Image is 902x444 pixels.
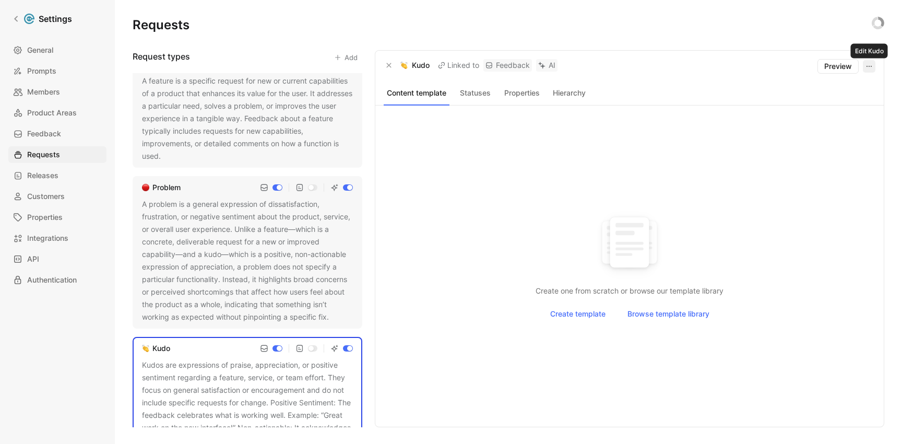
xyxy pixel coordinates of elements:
[454,86,496,100] button: Statuses
[8,84,106,100] a: Members
[541,306,614,322] button: Create template
[329,50,362,65] button: Add
[8,251,106,267] a: API
[27,107,77,119] span: Product Areas
[142,198,353,323] div: A problem is a general expression of dissatisfaction, frustration, or negative sentiment about th...
[501,86,543,100] button: Properties
[8,42,106,59] a: General
[140,342,172,355] a: 👏Kudo
[27,232,68,244] span: Integrations
[133,50,190,65] h3: Request types
[27,44,53,56] span: General
[8,272,106,288] a: Authentication
[152,181,181,194] div: Problem
[152,342,170,355] div: Kudo
[140,181,183,194] a: 🔴Problem
[142,75,353,162] div: A feature is a specific request for new or current capabilities of a product that enhances its va...
[8,209,106,226] a: Properties
[8,146,106,163] a: Requests
[438,59,479,72] div: Linked to
[27,127,61,140] span: Feedback
[550,308,606,320] span: Create template
[27,253,39,265] span: API
[27,148,60,161] span: Requests
[27,190,65,203] span: Customers
[8,230,106,247] a: Integrations
[27,169,58,182] span: Releases
[142,345,149,352] img: 👏
[619,306,718,322] button: Browse template library
[536,59,557,72] a: AI
[548,86,590,100] button: Hierarchy
[392,210,867,281] img: template illustration
[27,211,63,224] span: Properties
[817,59,859,74] button: Preview
[27,65,56,77] span: Prompts
[133,17,189,33] h1: Requests
[8,8,76,29] a: Settings
[27,274,77,286] span: Authentication
[39,13,72,25] h1: Settings
[27,86,60,98] span: Members
[8,63,106,79] a: Prompts
[8,125,106,142] a: Feedback
[412,59,430,72] p: Kudo
[384,86,449,100] button: Content template
[627,308,709,320] span: Browse template library
[8,167,106,184] a: Releases
[400,62,408,69] img: 👏
[8,188,106,205] a: Customers
[392,285,867,297] p: Create one from scratch or browse our template library
[142,184,149,191] img: 🔴
[8,104,106,121] a: Product Areas
[824,60,852,73] span: Preview
[483,59,532,72] a: Feedback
